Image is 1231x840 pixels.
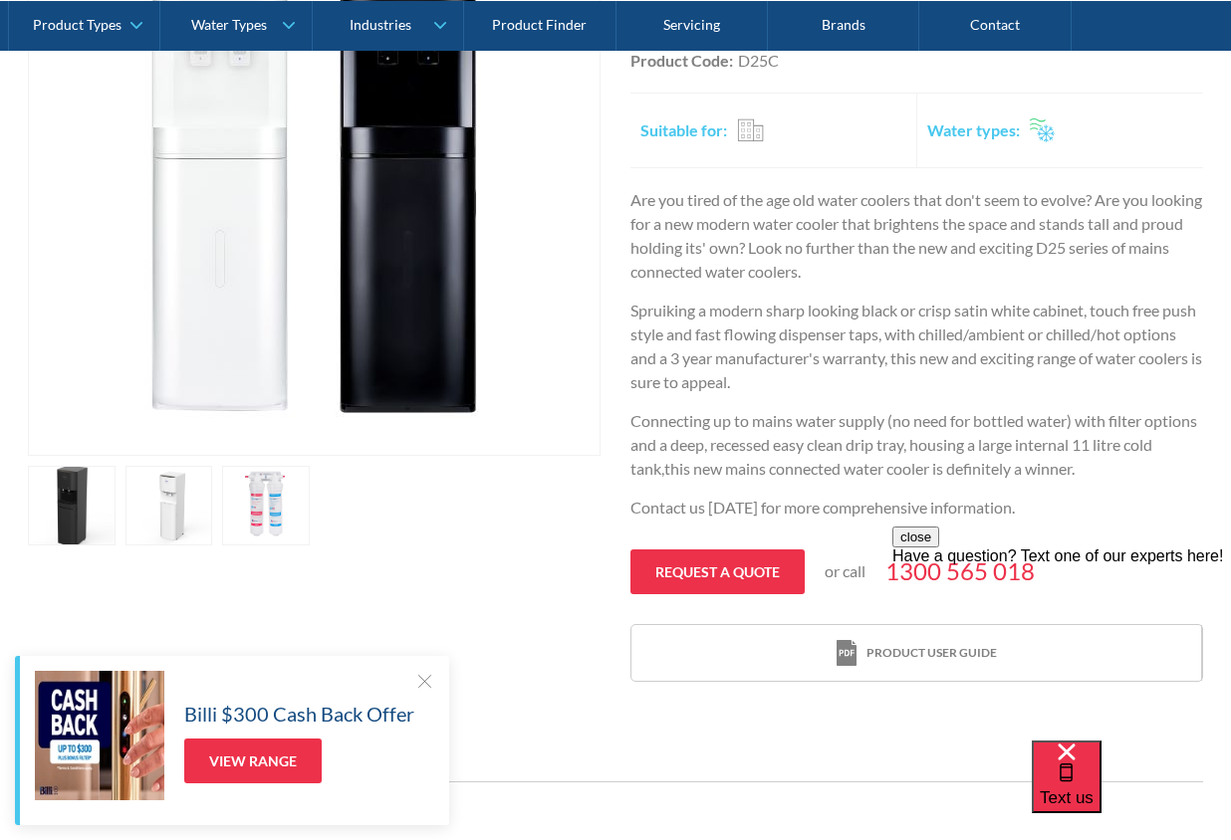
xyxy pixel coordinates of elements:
h5: Billi $300 Cash Back Offer [184,699,414,729]
img: print icon [837,640,857,667]
h2: Suitable for: [640,118,727,142]
h2: Water types: [927,118,1020,142]
a: print iconProduct user guide [631,625,1201,682]
p: or call [825,559,865,583]
strong: Product Code: [630,51,733,70]
img: Billi $300 Cash Back Offer [35,671,164,800]
div: Industries [350,16,411,33]
a: open lightbox [222,466,310,545]
a: open lightbox [28,466,116,545]
a: 1300 565 018 [885,553,1035,589]
div: D25C [738,49,779,73]
p: Spruiking a modern sharp looking black or crisp satin white cabinet, touch free push style and fa... [630,299,1203,394]
div: Water Types [191,16,267,33]
iframe: podium webchat widget bubble [1032,740,1231,840]
p: Are you tired of the age old water coolers that don't seem to evolve? Are you looking for a new m... [630,188,1203,284]
a: Request a quote [630,549,805,594]
div: Product user guide [866,644,997,662]
div: Product Types [33,16,122,33]
iframe: podium webchat widget prompt [892,526,1231,765]
p: Connecting up to mains water supply (no need for bottled water) with filter options and a deep, r... [630,409,1203,481]
a: View Range [184,738,322,783]
p: Contact us [DATE] for more comprehensive information. [630,496,1203,520]
a: open lightbox [125,466,213,545]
